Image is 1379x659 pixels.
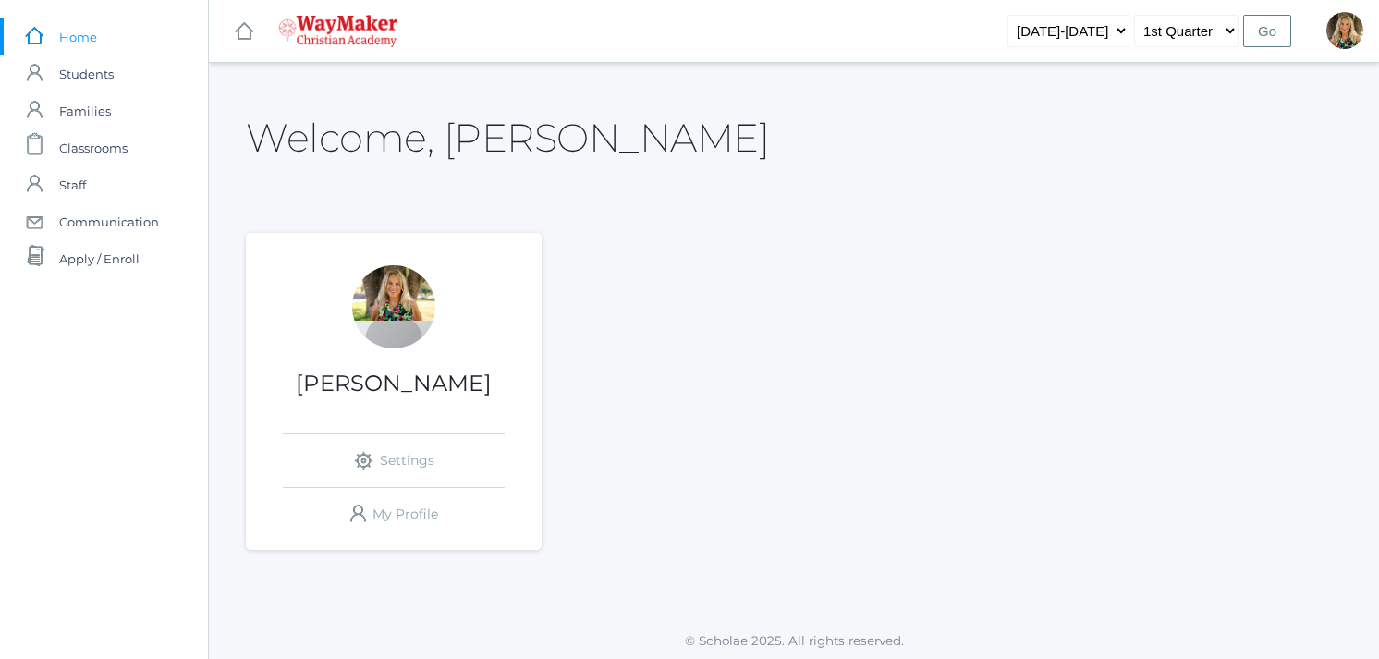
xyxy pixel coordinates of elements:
input: Go [1243,15,1291,47]
p: © Scholae 2025. All rights reserved. [209,631,1379,650]
h1: [PERSON_NAME] [246,372,542,396]
a: My Profile [283,488,505,541]
a: Settings [283,434,505,487]
span: Apply / Enroll [59,240,140,277]
div: Claudia Marosz [352,265,435,348]
div: Claudia Marosz [1326,12,1363,49]
span: Families [59,92,111,129]
span: Staff [59,166,86,203]
span: Communication [59,203,159,240]
span: Home [59,18,97,55]
img: 4_waymaker-logo-stack-white.png [278,15,397,47]
h2: Welcome, [PERSON_NAME] [246,116,769,159]
span: Classrooms [59,129,128,166]
span: Students [59,55,114,92]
